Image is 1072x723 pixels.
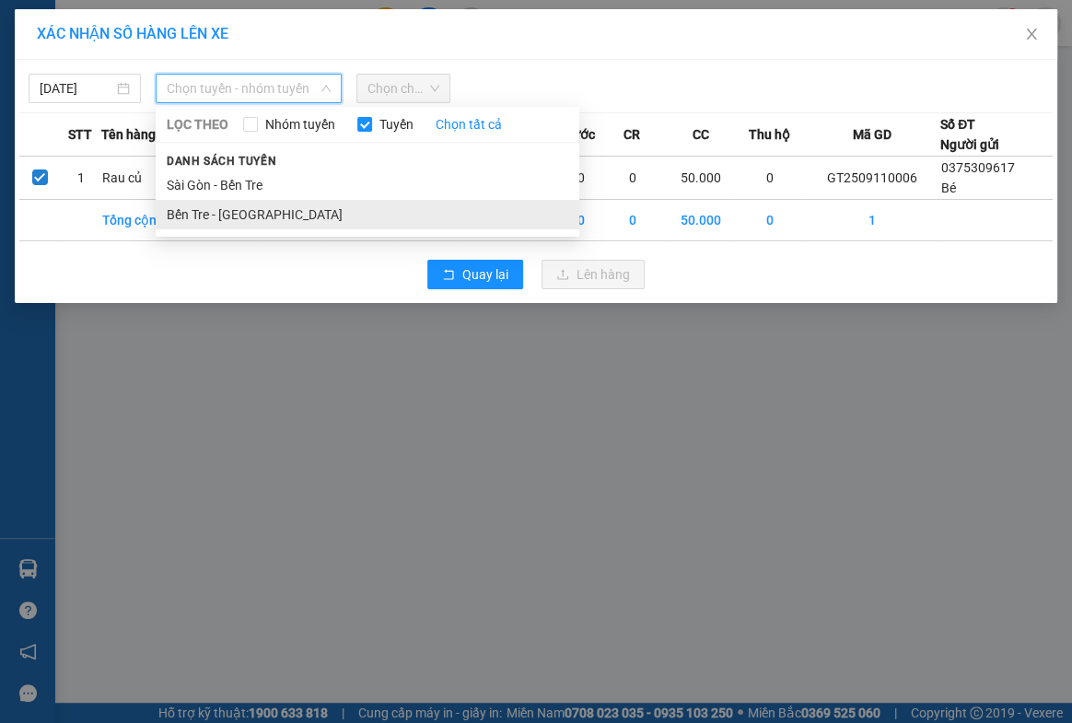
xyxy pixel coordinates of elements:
[156,170,579,200] li: Sài Gòn - Bến Tre
[156,200,579,229] li: Bến Tre - [GEOGRAPHIC_DATA]
[941,160,1015,175] span: 0375309617
[462,264,508,285] span: Quay lại
[803,200,940,241] td: 1
[692,124,708,145] span: CC
[667,200,735,241] td: 50.000
[101,124,156,145] span: Tên hàng
[1006,9,1057,61] button: Close
[167,75,330,102] span: Chọn tuyến - nhóm tuyến
[1024,27,1039,41] span: close
[941,181,956,195] span: Bé
[101,157,169,200] td: Rau củ
[940,114,999,155] div: Số ĐT Người gửi
[68,124,92,145] span: STT
[735,200,803,241] td: 0
[156,153,287,169] span: Danh sách tuyến
[599,157,667,200] td: 0
[436,114,502,134] a: Chọn tất cả
[442,268,455,283] span: rollback
[167,114,228,134] span: LỌC THEO
[623,124,640,145] span: CR
[61,157,102,200] td: 1
[852,124,891,145] span: Mã GD
[258,114,343,134] span: Nhóm tuyến
[37,25,228,42] span: XÁC NHẬN SỐ HÀNG LÊN XE
[667,157,735,200] td: 50.000
[320,83,332,94] span: down
[748,124,789,145] span: Thu hộ
[735,157,803,200] td: 0
[803,157,940,200] td: GT2509110006
[599,200,667,241] td: 0
[427,260,523,289] button: rollbackQuay lại
[101,200,169,241] td: Tổng cộng
[367,75,440,102] span: Chọn chuyến
[542,260,645,289] button: uploadLên hàng
[372,114,421,134] span: Tuyến
[40,78,113,99] input: 12/09/2025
